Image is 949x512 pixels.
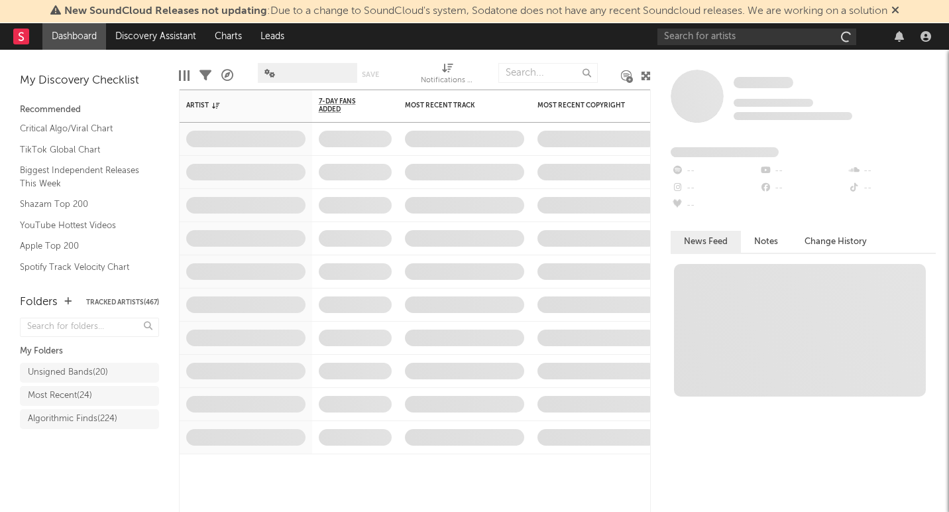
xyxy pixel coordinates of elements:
div: -- [848,162,936,180]
span: 7-Day Fans Added [319,97,372,113]
a: Apple Top 200 [20,239,146,253]
button: Notes [741,231,791,253]
button: Tracked Artists(467) [86,299,159,306]
button: Change History [791,231,880,253]
div: Unsigned Bands ( 20 ) [28,365,108,381]
div: Notifications (Artist) [421,56,474,95]
span: Some Artist [734,77,793,88]
a: Shazam Top 200 [20,197,146,212]
div: Artist [186,101,286,109]
span: 0 fans last week [734,112,852,120]
div: Most Recent ( 24 ) [28,388,92,404]
a: Unsigned Bands(20) [20,363,159,383]
div: A&R Pipeline [221,56,233,95]
a: YouTube Hottest Videos [20,218,146,233]
div: -- [671,197,759,214]
button: Save [362,71,379,78]
input: Search... [498,63,598,83]
div: -- [671,180,759,197]
div: Most Recent Copyright [537,101,637,109]
a: Leads [251,23,294,50]
button: News Feed [671,231,741,253]
a: Biggest Independent Releases This Week [20,163,146,190]
div: Filters [199,56,211,95]
a: Most Recent(24) [20,386,159,406]
a: Dashboard [42,23,106,50]
div: My Discovery Checklist [20,73,159,89]
span: New SoundCloud Releases not updating [64,6,267,17]
div: Notifications (Artist) [421,73,474,89]
span: Dismiss [891,6,899,17]
span: : Due to a change to SoundCloud's system, Sodatone does not have any recent Soundcloud releases. ... [64,6,887,17]
div: Recommended [20,102,159,118]
div: -- [759,180,847,197]
div: -- [671,162,759,180]
div: Edit Columns [179,56,190,95]
input: Search for artists [657,29,856,45]
a: Spotify Track Velocity Chart [20,260,146,275]
a: Discovery Assistant [106,23,205,50]
div: Most Recent Track [405,101,504,109]
input: Search for folders... [20,318,159,337]
a: Critical Algo/Viral Chart [20,121,146,136]
a: Charts [205,23,251,50]
a: Some Artist [734,76,793,90]
div: Algorithmic Finds ( 224 ) [28,411,117,427]
a: Algorithmic Finds(224) [20,409,159,429]
div: Folders [20,294,58,310]
div: -- [848,180,936,197]
a: TikTok Global Chart [20,143,146,157]
div: My Folders [20,344,159,359]
span: Fans Added by Platform [671,147,779,157]
div: -- [759,162,847,180]
span: Tracking Since: [DATE] [734,99,813,107]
